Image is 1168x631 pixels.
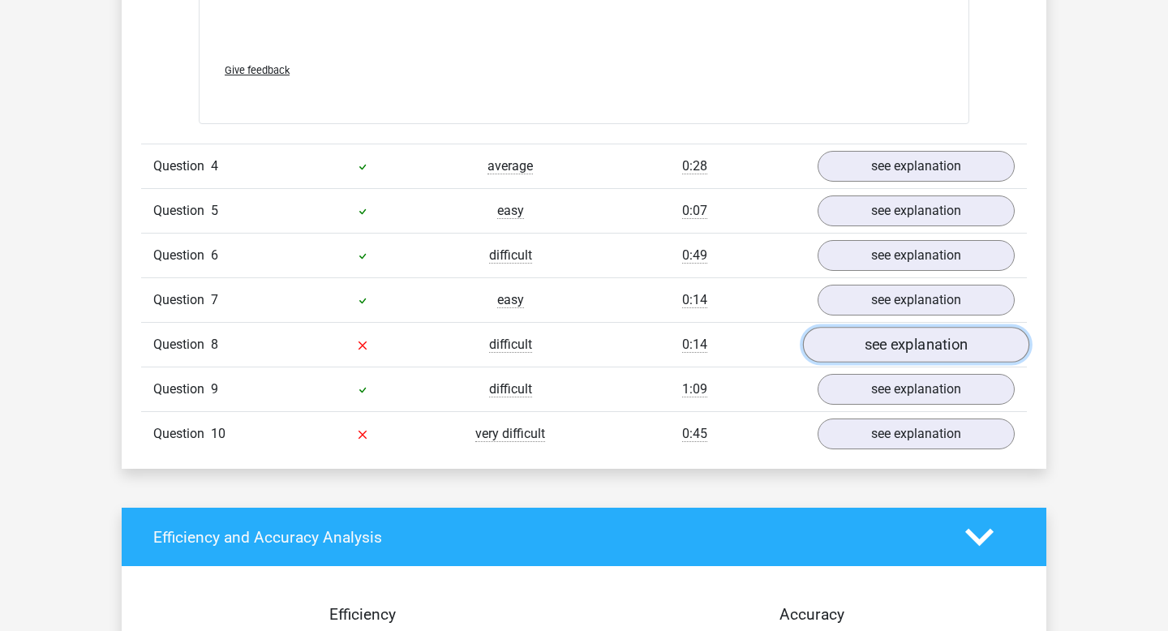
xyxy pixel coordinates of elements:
[603,605,1021,624] h4: Accuracy
[153,201,211,221] span: Question
[682,426,707,442] span: 0:45
[225,64,290,76] span: Give feedback
[211,426,225,441] span: 10
[818,240,1015,271] a: see explanation
[153,380,211,399] span: Question
[211,381,218,397] span: 9
[682,203,707,219] span: 0:07
[682,158,707,174] span: 0:28
[153,424,211,444] span: Question
[818,419,1015,449] a: see explanation
[211,337,218,352] span: 8
[497,203,524,219] span: easy
[818,285,1015,315] a: see explanation
[489,337,532,353] span: difficult
[682,381,707,397] span: 1:09
[211,158,218,174] span: 4
[153,157,211,176] span: Question
[818,195,1015,226] a: see explanation
[803,328,1029,363] a: see explanation
[153,528,941,547] h4: Efficiency and Accuracy Analysis
[211,292,218,307] span: 7
[153,290,211,310] span: Question
[682,292,707,308] span: 0:14
[489,381,532,397] span: difficult
[682,247,707,264] span: 0:49
[475,426,545,442] span: very difficult
[497,292,524,308] span: easy
[682,337,707,353] span: 0:14
[818,374,1015,405] a: see explanation
[489,247,532,264] span: difficult
[211,203,218,218] span: 5
[211,247,218,263] span: 6
[818,151,1015,182] a: see explanation
[153,335,211,354] span: Question
[153,605,572,624] h4: Efficiency
[487,158,533,174] span: average
[153,246,211,265] span: Question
